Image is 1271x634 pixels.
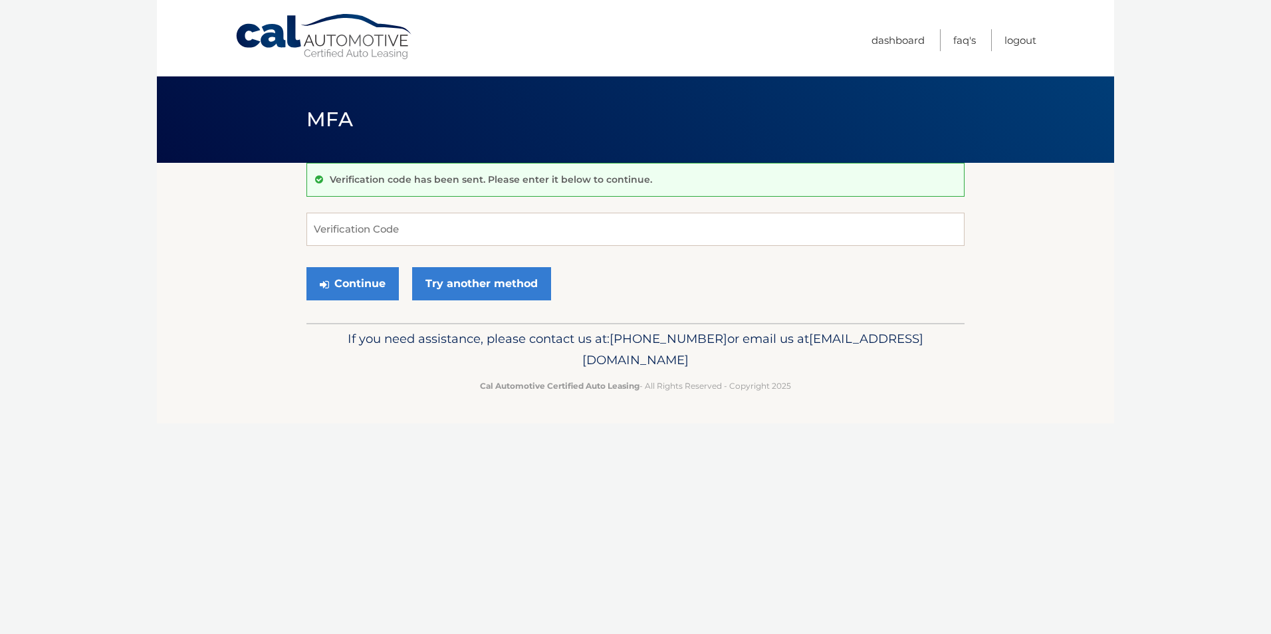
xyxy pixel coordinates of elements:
a: FAQ's [953,29,976,51]
a: Dashboard [871,29,925,51]
span: [PHONE_NUMBER] [610,331,727,346]
a: Cal Automotive [235,13,414,60]
button: Continue [306,267,399,300]
p: If you need assistance, please contact us at: or email us at [315,328,956,371]
a: Try another method [412,267,551,300]
span: [EMAIL_ADDRESS][DOMAIN_NAME] [582,331,923,368]
p: Verification code has been sent. Please enter it below to continue. [330,173,652,185]
span: MFA [306,107,353,132]
p: - All Rights Reserved - Copyright 2025 [315,379,956,393]
a: Logout [1004,29,1036,51]
input: Verification Code [306,213,965,246]
strong: Cal Automotive Certified Auto Leasing [480,381,639,391]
